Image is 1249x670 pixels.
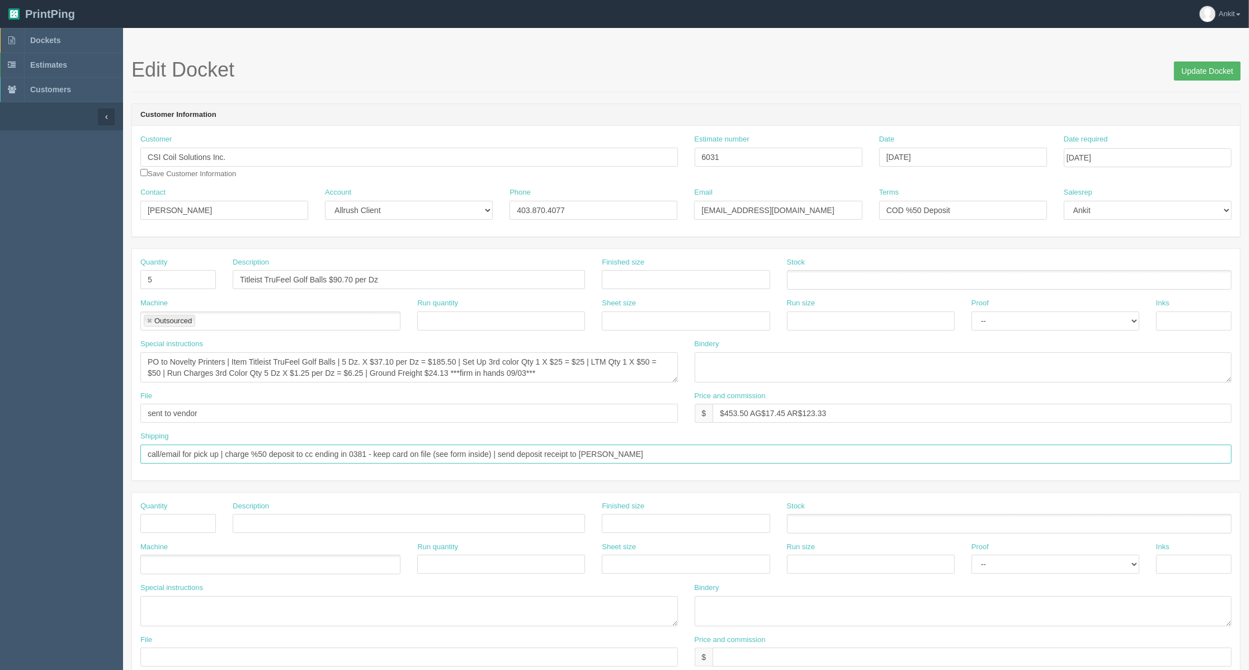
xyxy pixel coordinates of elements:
label: Phone [510,187,531,198]
label: Inks [1156,542,1170,553]
label: Terms [879,187,899,198]
label: Sheet size [602,542,636,553]
label: Price and commission [695,635,766,645]
label: Estimate number [695,134,750,145]
label: File [140,391,152,402]
label: Account [325,187,351,198]
label: Finished size [602,501,644,512]
label: Contact [140,187,166,198]
div: Outsourced [154,317,192,324]
label: Special instructions [140,339,203,350]
label: Sheet size [602,298,636,309]
textarea: PO to Novelty Printers | Item Titleist TruFeel Golf Balls | 5 Dz. X $37.10 per Dz = $185.50 | Set... [140,352,678,383]
label: Run size [787,542,816,553]
label: Proof [972,298,989,309]
label: Quantity [140,501,167,512]
label: Stock [787,257,805,268]
label: Machine [140,542,168,553]
div: $ [695,404,713,423]
label: Finished size [602,257,644,268]
span: Estimates [30,60,67,69]
label: Proof [972,542,989,553]
span: Customers [30,85,71,94]
label: Date required [1064,134,1108,145]
label: Customer [140,134,172,145]
label: Price and commission [695,391,766,402]
label: Run quantity [417,298,458,309]
input: Enter customer name [140,148,678,167]
label: Inks [1156,298,1170,309]
div: $ [695,648,713,667]
label: Machine [140,298,168,309]
label: Bindery [695,339,719,350]
label: Bindery [695,583,719,593]
label: Date [879,134,894,145]
label: File [140,635,152,645]
label: Run size [787,298,816,309]
label: Email [694,187,713,198]
label: Salesrep [1064,187,1092,198]
div: Save Customer Information [140,134,678,179]
label: Run quantity [417,542,458,553]
label: Shipping [140,431,169,442]
label: Description [233,501,269,512]
label: Description [233,257,269,268]
input: Update Docket [1174,62,1241,81]
img: logo-3e63b451c926e2ac314895c53de4908e5d424f24456219fb08d385ab2e579770.png [8,8,20,20]
h1: Edit Docket [131,59,1241,81]
label: Stock [787,501,805,512]
label: Quantity [140,257,167,268]
img: avatar_default-7531ab5dedf162e01f1e0bb0964e6a185e93c5c22dfe317fb01d7f8cd2b1632c.jpg [1200,6,1215,22]
header: Customer Information [132,104,1240,126]
span: Dockets [30,36,60,45]
label: Special instructions [140,583,203,593]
